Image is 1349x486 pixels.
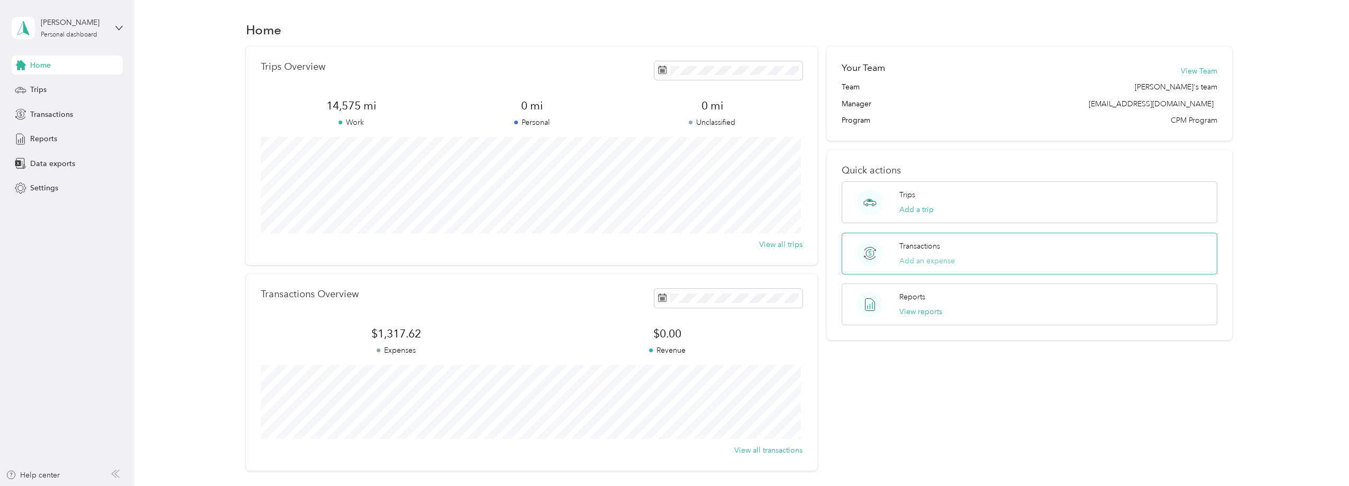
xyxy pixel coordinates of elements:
[1290,427,1349,486] iframe: Everlance-gr Chat Button Frame
[842,165,1217,176] p: Quick actions
[899,306,942,317] button: View reports
[899,189,915,200] p: Trips
[30,109,73,120] span: Transactions
[899,204,934,215] button: Add a trip
[532,326,803,341] span: $0.00
[622,117,803,128] p: Unclassified
[759,239,803,250] button: View all trips
[1171,115,1217,126] span: CPM Program
[261,326,532,341] span: $1,317.62
[261,345,532,356] p: Expenses
[842,61,885,75] h2: Your Team
[41,17,107,28] div: [PERSON_NAME]
[622,98,803,113] span: 0 mi
[261,117,441,128] p: Work
[899,255,955,267] button: Add an expense
[246,24,281,35] h1: Home
[41,32,97,38] div: Personal dashboard
[261,289,359,300] p: Transactions Overview
[261,61,325,72] p: Trips Overview
[842,81,860,93] span: Team
[441,98,622,113] span: 0 mi
[441,117,622,128] p: Personal
[6,470,60,481] button: Help center
[30,84,47,95] span: Trips
[30,133,57,144] span: Reports
[261,98,441,113] span: 14,575 mi
[30,182,58,194] span: Settings
[899,241,940,252] p: Transactions
[899,291,925,302] p: Reports
[30,60,51,71] span: Home
[1181,66,1217,77] button: View Team
[842,98,871,109] span: Manager
[30,158,75,169] span: Data exports
[842,115,870,126] span: Program
[1089,99,1214,108] span: [EMAIL_ADDRESS][DOMAIN_NAME]
[532,345,803,356] p: Revenue
[734,445,803,456] button: View all transactions
[1135,81,1217,93] span: [PERSON_NAME]'s team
